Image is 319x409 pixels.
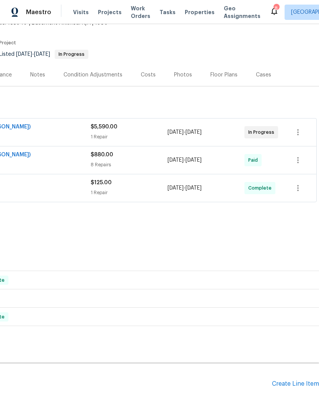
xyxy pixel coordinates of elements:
span: In Progress [55,52,88,57]
span: Projects [98,8,122,16]
span: [DATE] [186,157,202,163]
span: Paid [248,156,261,164]
span: Geo Assignments [224,5,260,20]
span: [DATE] [168,157,184,163]
div: Photos [174,71,192,79]
span: [DATE] [186,185,202,191]
span: [DATE] [16,52,32,57]
span: $125.00 [91,180,112,185]
div: Condition Adjustments [63,71,122,79]
span: Tasks [159,10,176,15]
span: - [168,128,202,136]
div: Floor Plans [210,71,238,79]
span: $880.00 [91,152,113,157]
span: [DATE] [168,185,184,191]
span: - [168,184,202,192]
span: $5,590.00 [91,124,117,130]
div: 8 [273,5,279,12]
span: Work Orders [131,5,150,20]
span: Properties [185,8,215,16]
span: In Progress [248,128,277,136]
span: - [16,52,50,57]
div: 1 Repair [91,189,168,196]
span: Complete [248,184,275,192]
div: Costs [141,71,156,79]
div: 1 Repair [91,133,168,141]
div: Cases [256,71,271,79]
span: [DATE] [34,52,50,57]
div: Notes [30,71,45,79]
div: 8 Repairs [91,161,168,169]
div: Create Line Item [272,380,319,388]
span: Visits [73,8,89,16]
span: - [168,156,202,164]
span: [DATE] [186,130,202,135]
span: [DATE] [168,130,184,135]
span: Maestro [26,8,51,16]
